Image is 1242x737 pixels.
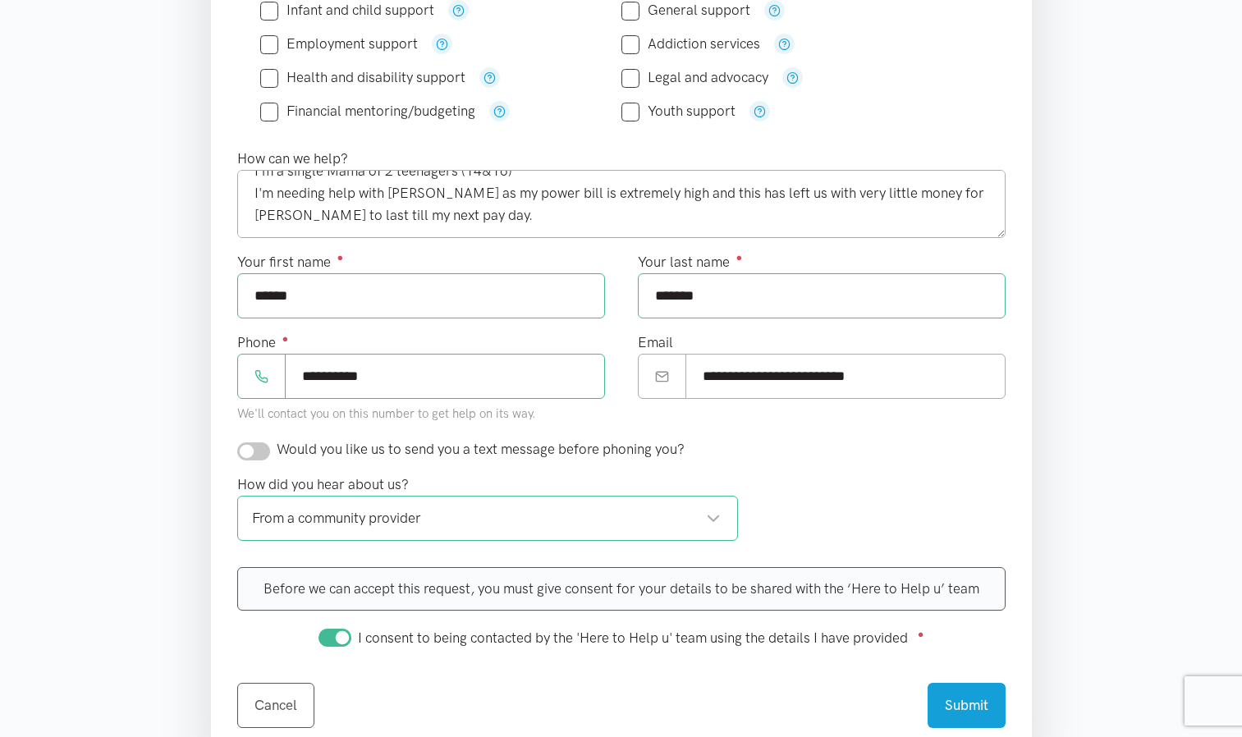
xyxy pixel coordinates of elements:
[260,3,434,17] label: Infant and child support
[237,332,289,354] label: Phone
[237,148,348,170] label: How can we help?
[237,683,314,728] a: Cancel
[285,354,605,399] input: Phone number
[638,251,743,273] label: Your last name
[260,104,475,118] label: Financial mentoring/budgeting
[252,507,722,529] div: From a community provider
[621,71,768,85] label: Legal and advocacy
[621,3,750,17] label: General support
[237,474,409,496] label: How did you hear about us?
[337,251,344,263] sup: ●
[685,354,1006,399] input: Email
[260,37,418,51] label: Employment support
[928,683,1006,728] button: Submit
[638,332,673,354] label: Email
[918,628,924,640] sup: ●
[237,251,344,273] label: Your first name
[237,567,1006,611] div: Before we can accept this request, you must give consent for your details to be shared with the ‘...
[736,251,743,263] sup: ●
[358,629,908,646] span: I consent to being contacted by the 'Here to Help u' team using the details I have provided
[237,406,536,421] small: We'll contact you on this number to get help on its way.
[260,71,465,85] label: Health and disability support
[282,332,289,345] sup: ●
[621,37,760,51] label: Addiction services
[277,441,685,457] span: Would you like us to send you a text message before phoning you?
[621,104,736,118] label: Youth support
